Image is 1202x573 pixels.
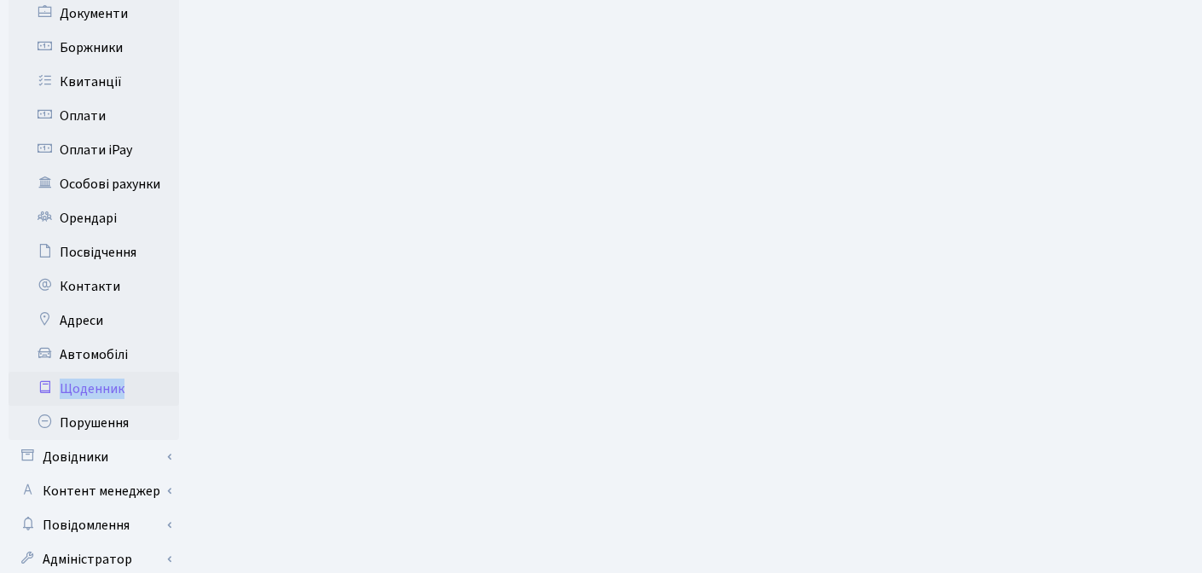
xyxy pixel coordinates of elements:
[9,167,179,201] a: Особові рахунки
[9,65,179,99] a: Квитанції
[9,133,179,167] a: Оплати iPay
[9,508,179,542] a: Повідомлення
[9,99,179,133] a: Оплати
[9,440,179,474] a: Довідники
[9,372,179,406] a: Щоденник
[9,235,179,269] a: Посвідчення
[9,338,179,372] a: Автомобілі
[9,474,179,508] a: Контент менеджер
[9,406,179,440] a: Порушення
[9,31,179,65] a: Боржники
[9,304,179,338] a: Адреси
[9,201,179,235] a: Орендарі
[9,269,179,304] a: Контакти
